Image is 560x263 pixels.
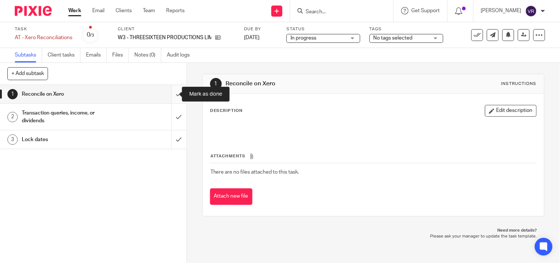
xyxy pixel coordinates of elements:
[167,48,195,62] a: Audit logs
[116,7,132,14] a: Clients
[15,34,72,41] div: AT - Xero Reconciliations
[374,35,413,41] span: No tags selected
[291,35,316,41] span: In progress
[87,31,94,39] div: 0
[370,26,443,32] label: Tags
[210,188,252,205] button: Attach new file
[210,78,222,90] div: 1
[22,107,117,126] h1: Transaction queries, income, or dividends
[118,26,235,32] label: Client
[7,112,18,122] div: 2
[501,81,537,87] div: Instructions
[244,26,277,32] label: Due by
[143,7,155,14] a: Team
[118,34,212,41] p: W3 - THREESIXTEEN PRODUCTIONS LIMITED*
[15,26,72,32] label: Task
[7,67,48,80] button: + Add subtask
[134,48,161,62] a: Notes (0)
[210,108,243,114] p: Description
[166,7,185,14] a: Reports
[485,105,537,117] button: Edit description
[48,48,80,62] a: Client tasks
[7,134,18,145] div: 3
[68,7,81,14] a: Work
[15,48,42,62] a: Subtasks
[15,6,52,16] img: Pixie
[210,233,537,239] p: Please ask your manager to update the task template.
[92,7,104,14] a: Email
[286,26,360,32] label: Status
[244,35,260,40] span: [DATE]
[412,8,440,13] span: Get Support
[22,89,117,100] h1: Reconcile on Xero
[22,134,117,145] h1: Lock dates
[525,5,537,17] img: svg%3E
[90,33,94,37] small: /3
[112,48,129,62] a: Files
[86,48,107,62] a: Emails
[226,80,389,88] h1: Reconcile on Xero
[210,228,537,233] p: Need more details?
[7,89,18,99] div: 1
[481,7,522,14] p: [PERSON_NAME]
[305,9,371,16] input: Search
[210,170,299,175] span: There are no files attached to this task.
[210,154,246,158] span: Attachments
